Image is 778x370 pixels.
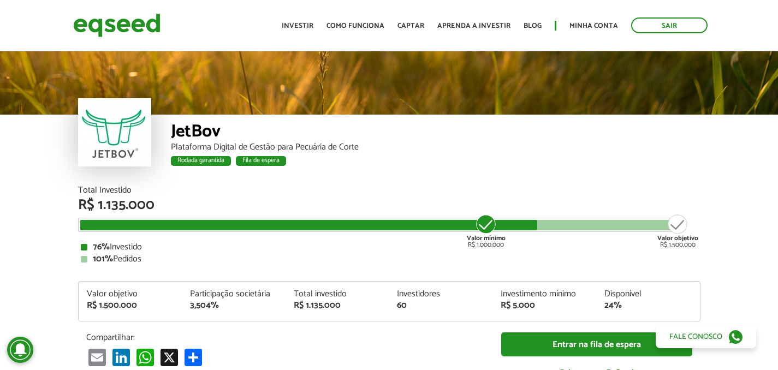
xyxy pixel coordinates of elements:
[158,348,180,366] a: X
[294,301,381,310] div: R$ 1.135.000
[93,240,110,254] strong: 76%
[604,290,692,299] div: Disponível
[467,233,506,243] strong: Valor mínimo
[87,290,174,299] div: Valor objetivo
[569,22,618,29] a: Minha conta
[110,348,132,366] a: LinkedIn
[397,290,484,299] div: Investidores
[81,243,698,252] div: Investido
[657,233,698,243] strong: Valor objetivo
[134,348,156,366] a: WhatsApp
[182,348,204,366] a: Compartilhar
[397,301,484,310] div: 60
[294,290,381,299] div: Total investido
[501,332,692,357] a: Entrar na fila de espera
[524,22,542,29] a: Blog
[86,332,485,343] p: Compartilhar:
[78,198,700,212] div: R$ 1.135.000
[466,213,507,248] div: R$ 1.000.000
[171,156,231,166] div: Rodada garantida
[326,22,384,29] a: Como funciona
[171,123,700,143] div: JetBov
[236,156,286,166] div: Fila de espera
[93,252,113,266] strong: 101%
[631,17,708,33] a: Sair
[81,255,698,264] div: Pedidos
[171,143,700,152] div: Plataforma Digital de Gestão para Pecuária de Corte
[282,22,313,29] a: Investir
[501,290,588,299] div: Investimento mínimo
[73,11,161,40] img: EqSeed
[86,348,108,366] a: Email
[501,301,588,310] div: R$ 5.000
[397,22,424,29] a: Captar
[604,301,692,310] div: 24%
[656,325,756,348] a: Fale conosco
[190,290,277,299] div: Participação societária
[657,213,698,248] div: R$ 1.500.000
[190,301,277,310] div: 3,504%
[78,186,700,195] div: Total Investido
[437,22,510,29] a: Aprenda a investir
[87,301,174,310] div: R$ 1.500.000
